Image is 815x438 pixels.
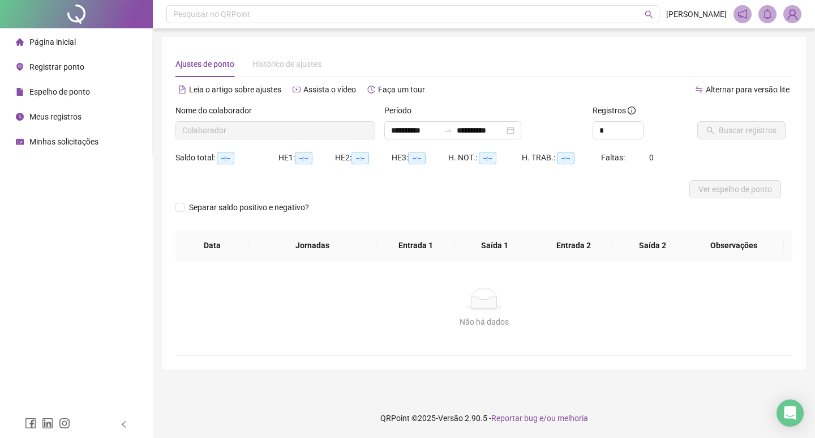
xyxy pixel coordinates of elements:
[29,87,90,96] span: Espelho de ponto
[438,414,463,423] span: Versão
[448,151,522,164] div: H. NOT.:
[408,152,426,164] span: --:--
[601,153,627,162] span: Faltas:
[613,230,692,261] th: Saída 2
[777,399,804,427] div: Open Intercom Messenger
[16,138,24,146] span: schedule
[295,152,312,164] span: --:--
[185,201,314,214] span: Separar saldo positivo e negativo?
[534,230,614,261] th: Entrada 2
[175,104,259,117] label: Nome do colaborador
[29,37,76,46] span: Página inicial
[29,62,84,71] span: Registrar ponto
[784,6,801,23] img: 84422
[335,151,392,164] div: HE 2:
[16,88,24,96] span: file
[217,152,234,164] span: --:--
[684,230,784,261] th: Observações
[443,126,452,135] span: swap-right
[16,38,24,46] span: home
[392,151,448,164] div: HE 3:
[16,63,24,71] span: environment
[522,151,601,164] div: H. TRAB.:
[645,10,653,19] span: search
[16,113,24,121] span: clock-circle
[628,107,636,114] span: info-circle
[293,86,301,93] span: youtube
[278,151,335,164] div: HE 1:
[693,239,775,252] span: Observações
[25,418,36,429] span: facebook
[762,9,773,19] span: bell
[42,418,53,429] span: linkedin
[175,59,234,69] span: Ajustes de ponto
[178,86,186,93] span: file-text
[376,230,456,261] th: Entrada 1
[706,85,790,94] span: Alternar para versão lite
[695,86,703,93] span: swap
[697,121,786,139] button: Buscar registros
[649,153,654,162] span: 0
[479,152,496,164] span: --:--
[29,112,81,121] span: Meus registros
[593,104,636,117] span: Registros
[443,126,452,135] span: to
[189,85,281,94] span: Leia o artigo sobre ajustes
[491,414,588,423] span: Reportar bug e/ou melhoria
[303,85,356,94] span: Assista o vídeo
[455,230,534,261] th: Saída 1
[189,316,779,328] div: Não há dados
[153,398,815,438] footer: QRPoint © 2025 - 2.90.5 -
[384,104,419,117] label: Período
[175,230,249,261] th: Data
[252,59,321,69] span: Histórico de ajustes
[351,152,369,164] span: --:--
[367,86,375,93] span: history
[737,9,748,19] span: notification
[689,180,781,198] button: Ver espelho de ponto
[175,151,278,164] div: Saldo total:
[59,418,70,429] span: instagram
[557,152,574,164] span: --:--
[120,420,128,428] span: left
[29,137,98,146] span: Minhas solicitações
[249,230,376,261] th: Jornadas
[666,8,727,20] span: [PERSON_NAME]
[378,85,425,94] span: Faça um tour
